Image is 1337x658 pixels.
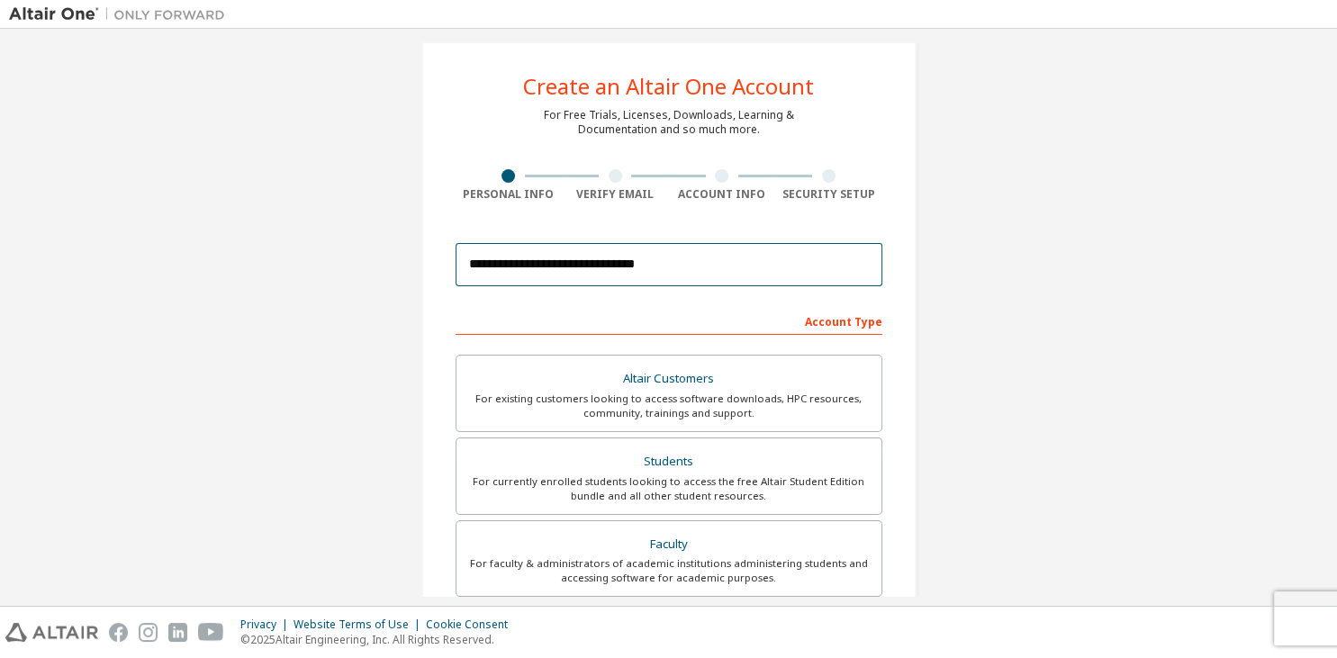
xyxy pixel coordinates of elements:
[544,108,794,137] div: For Free Trials, Licenses, Downloads, Learning & Documentation and so much more.
[562,187,669,202] div: Verify Email
[523,76,814,97] div: Create an Altair One Account
[456,187,563,202] div: Personal Info
[9,5,234,23] img: Altair One
[467,392,871,420] div: For existing customers looking to access software downloads, HPC resources, community, trainings ...
[467,532,871,557] div: Faculty
[467,449,871,474] div: Students
[467,556,871,585] div: For faculty & administrators of academic institutions administering students and accessing softwa...
[775,187,882,202] div: Security Setup
[240,632,519,647] p: © 2025 Altair Engineering, Inc. All Rights Reserved.
[294,617,426,632] div: Website Terms of Use
[109,623,128,642] img: facebook.svg
[426,617,519,632] div: Cookie Consent
[240,617,294,632] div: Privacy
[669,187,776,202] div: Account Info
[139,623,158,642] img: instagram.svg
[168,623,187,642] img: linkedin.svg
[467,366,871,392] div: Altair Customers
[467,474,871,503] div: For currently enrolled students looking to access the free Altair Student Edition bundle and all ...
[5,623,98,642] img: altair_logo.svg
[456,306,882,335] div: Account Type
[198,623,224,642] img: youtube.svg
